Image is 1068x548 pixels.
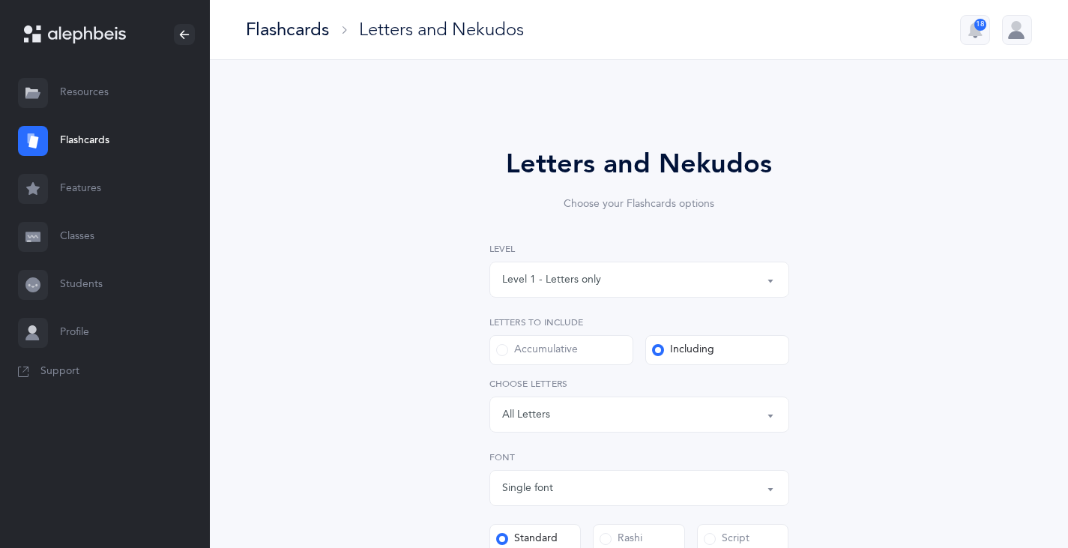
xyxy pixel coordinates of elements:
button: All Letters [489,397,789,433]
div: Single font [502,481,553,496]
span: Support [40,364,79,379]
button: Single font [489,470,789,506]
div: 18 [974,19,986,31]
div: Letters and Nekudos [359,17,524,42]
div: Level 1 - Letters only [502,272,601,288]
div: Script [704,532,749,547]
button: 18 [960,15,990,45]
label: Font [489,451,789,464]
div: Letters and Nekudos [447,144,831,184]
div: Rashi [600,532,642,547]
div: Accumulative [496,343,578,358]
label: Choose letters [489,377,789,391]
div: All Letters [502,407,550,423]
div: Including [652,343,714,358]
div: Standard [496,532,558,547]
label: Level [489,242,789,256]
div: Choose your Flashcards options [447,196,831,212]
label: Letters to include [489,316,789,329]
div: Flashcards [246,17,329,42]
button: Level 1 - Letters only [489,262,789,298]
